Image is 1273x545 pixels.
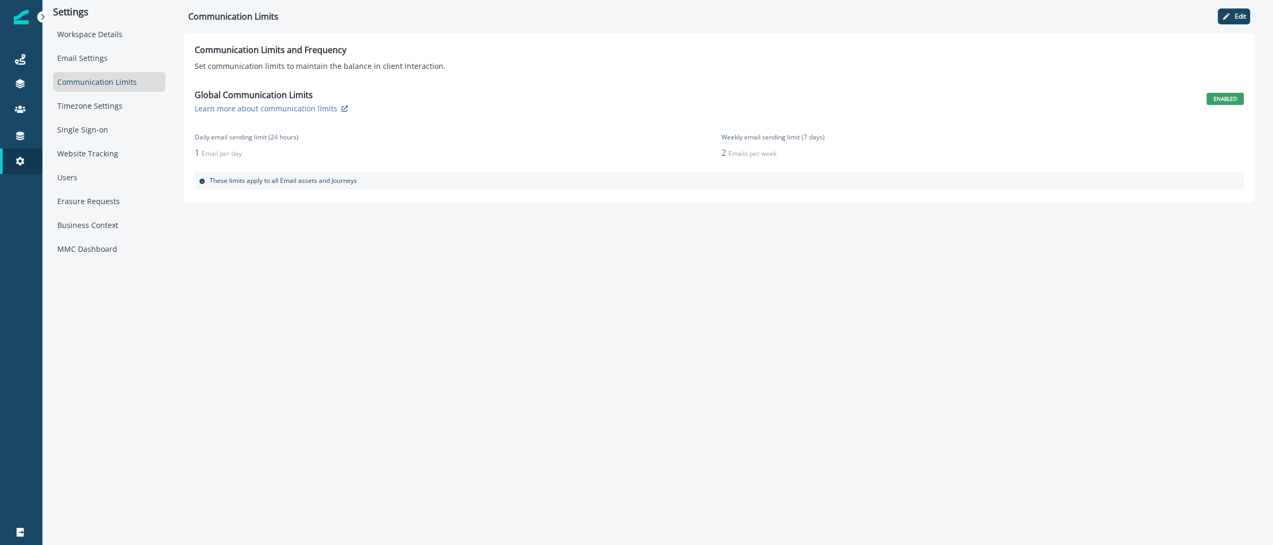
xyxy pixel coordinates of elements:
[53,191,165,211] div: Erasure Requests
[199,149,244,158] span: Email per day
[53,144,165,163] div: Website Tracking
[14,10,29,24] img: Inflection
[53,239,165,259] div: MMC Dashboard
[721,133,825,142] p: Weekly email sending limit (7 days)
[188,10,278,23] p: Communication Limits
[1235,13,1246,20] p: Edit
[195,133,299,142] p: Daily email sending limit (24 hours)
[53,24,165,44] div: Workspace Details
[53,215,165,235] div: Business Context
[53,48,165,68] div: Email Settings
[1218,8,1250,24] button: Edit
[195,146,244,159] p: 1
[195,103,337,113] p: Learn more about communication limits
[53,120,165,139] div: Single Sign-on
[53,96,165,116] div: Timezone Settings
[53,168,165,187] div: Users
[195,103,348,113] button: Learn more about communication limits
[53,72,165,92] div: Communication Limits
[195,43,1244,60] p: Communication Limits and Frequency
[1207,93,1244,105] span: ENABLED
[210,176,357,186] p: These limits apply to all Email assets and Journeys
[53,6,165,18] p: Settings
[195,89,313,101] p: Global Communication Limits
[195,60,1244,72] p: Set communication limits to maintain the balance in client interaction.
[721,146,779,159] p: 2
[726,149,779,158] span: Emails per week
